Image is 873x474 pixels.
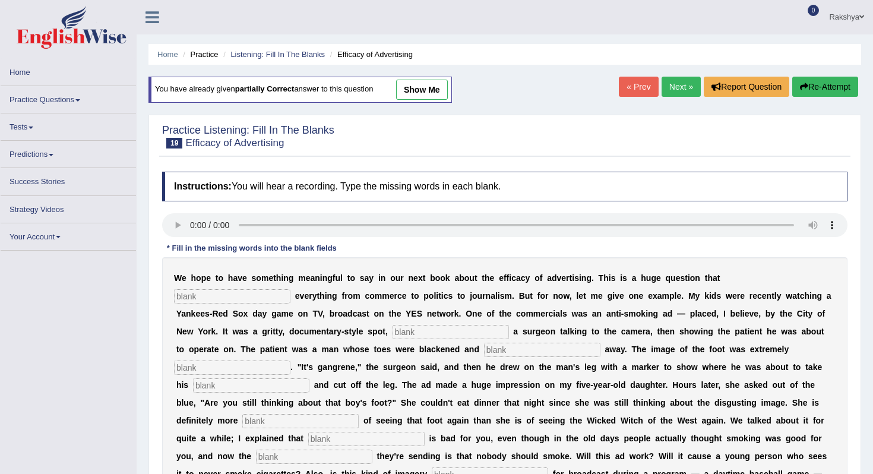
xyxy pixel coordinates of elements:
[332,291,337,301] b: g
[505,291,512,301] b: m
[394,291,397,301] b: r
[619,291,624,301] b: e
[252,273,257,283] b: s
[688,291,695,301] b: M
[238,309,243,318] b: o
[561,273,566,283] b: e
[675,291,677,301] b: l
[304,291,309,301] b: e
[771,291,774,301] b: t
[591,291,598,301] b: m
[353,291,360,301] b: m
[525,291,530,301] b: u
[261,273,268,283] b: m
[281,309,288,318] b: m
[252,309,258,318] b: d
[490,273,495,283] b: e
[716,291,721,301] b: s
[557,273,562,283] b: v
[195,309,200,318] b: e
[599,273,604,283] b: T
[191,273,197,283] b: h
[277,309,281,318] b: a
[1,223,136,247] a: Your Account
[502,309,507,318] b: h
[653,291,657,301] b: x
[233,273,238,283] b: a
[737,291,740,301] b: r
[632,273,637,283] b: a
[579,273,581,283] b: i
[366,309,369,318] b: t
[445,273,450,283] b: k
[271,309,277,318] b: g
[446,309,451,318] b: o
[451,309,454,318] b: r
[362,309,366,318] b: s
[507,309,511,318] b: e
[608,291,613,301] b: g
[295,291,300,301] b: e
[817,291,822,301] b: g
[792,77,858,97] button: Re-Attempt
[347,273,350,283] b: t
[639,291,644,301] b: e
[670,273,676,283] b: u
[547,273,552,283] b: a
[338,309,343,318] b: o
[218,273,223,283] b: o
[574,273,579,283] b: s
[777,291,782,301] b: y
[662,291,669,301] b: m
[298,273,305,283] b: m
[181,309,186,318] b: a
[533,309,540,318] b: m
[320,291,325,301] b: h
[662,77,701,97] a: Next »
[570,273,572,283] b: t
[495,291,498,301] b: l
[717,273,720,283] b: t
[472,291,477,301] b: o
[411,309,416,318] b: E
[509,273,511,283] b: i
[238,273,242,283] b: v
[519,291,525,301] b: B
[521,309,526,318] b: o
[628,291,634,301] b: o
[512,291,514,301] b: .
[402,291,407,301] b: e
[200,309,205,318] b: e
[540,273,543,283] b: f
[484,343,600,357] input: blank
[423,273,426,283] b: t
[504,273,507,283] b: f
[669,291,675,301] b: p
[704,291,709,301] b: k
[390,273,396,283] b: o
[1,196,136,219] a: Strategy Videos
[666,273,671,283] b: q
[516,273,521,283] b: a
[530,291,533,301] b: t
[757,291,762,301] b: c
[283,273,289,283] b: n
[444,291,448,301] b: c
[353,309,358,318] b: c
[707,273,713,283] b: h
[315,273,320,283] b: n
[657,291,662,301] b: a
[298,309,303,318] b: o
[553,291,558,301] b: n
[400,273,403,283] b: r
[619,77,658,97] a: « Prev
[438,291,441,301] b: t
[526,273,530,283] b: y
[800,291,805,301] b: c
[459,273,464,283] b: b
[235,85,295,94] b: partially correct
[242,414,359,428] input: blank
[537,291,540,301] b: f
[711,291,717,301] b: d
[258,309,262,318] b: a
